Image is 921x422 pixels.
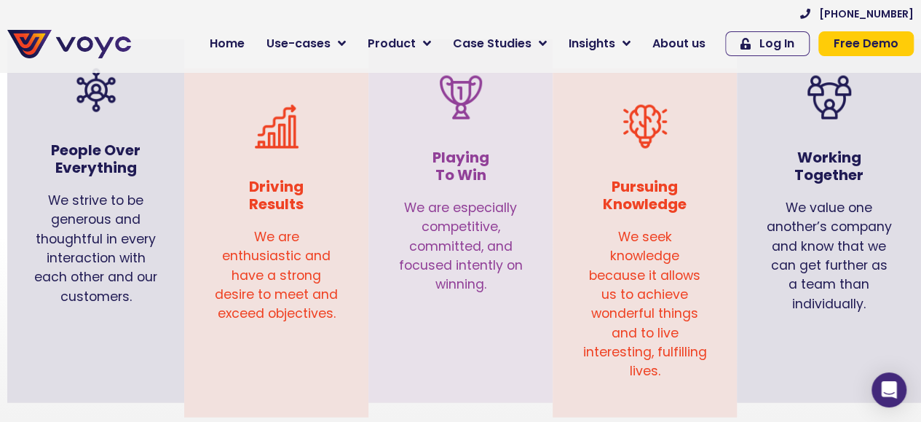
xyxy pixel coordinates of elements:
a: Log In [725,31,810,56]
a: Free Demo [818,31,914,56]
span: Home [210,35,245,52]
span: Product [368,35,416,52]
div: We strive to be generous and thoughtful in every interaction with each other and our customers. [15,184,177,328]
span: [PHONE_NUMBER] [819,9,914,19]
a: Product [357,29,442,58]
span: Insights [569,35,615,52]
div: Open Intercom Messenger [871,372,906,407]
img: teamwork [807,76,851,120]
a: About us [641,29,716,58]
span: Log In [759,38,794,50]
span: Use-cases [266,35,331,52]
h3: People Over Everything [29,141,162,176]
h3: Driving Results [213,178,339,213]
a: Use-cases [256,29,357,58]
span: About us [652,35,705,52]
img: voyc-full-logo [7,30,131,58]
div: We are especially competitive, committed, and focused intently on winning. [383,191,538,316]
a: Case Studies [442,29,558,58]
h3: Playing To Win [398,149,523,184]
img: trophy [439,76,483,120]
img: improvement [255,105,299,149]
div: We are enthusiastic and have a strong desire to meet and exceed objectives. [199,220,354,338]
span: Case Studies [453,35,531,52]
a: Insights [558,29,641,58]
h3: Working Together [766,149,892,184]
img: organization [74,69,118,112]
img: brain-idea [623,105,667,149]
p: We value one another’s company and know that we can get further as a team than individually. [766,198,892,313]
a: Home [199,29,256,58]
h3: Pursuing Knowledge [582,178,708,213]
span: Free Demo [834,38,898,50]
p: We seek knowledge because it allows us to achieve wonderful things and to live interesting, fulfi... [582,227,708,381]
a: [PHONE_NUMBER] [800,9,914,19]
